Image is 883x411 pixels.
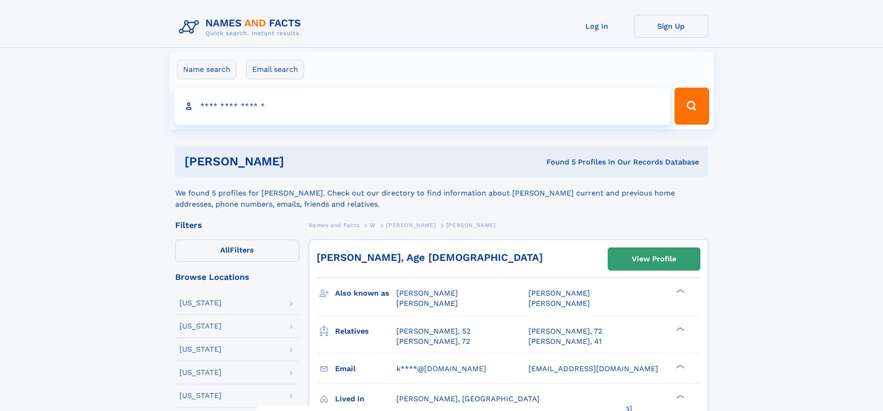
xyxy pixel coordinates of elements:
[179,346,222,353] div: [US_STATE]
[179,322,222,330] div: [US_STATE]
[560,15,634,38] a: Log In
[220,246,230,254] span: All
[335,323,396,339] h3: Relatives
[370,219,376,231] a: W
[528,336,602,347] a: [PERSON_NAME], 41
[335,285,396,301] h3: Also known as
[370,222,376,228] span: W
[177,60,236,79] label: Name search
[335,391,396,407] h3: Lived in
[674,393,685,399] div: ❯
[175,221,299,229] div: Filters
[184,156,415,167] h1: [PERSON_NAME]
[674,288,685,294] div: ❯
[175,177,708,210] div: We found 5 profiles for [PERSON_NAME]. Check out our directory to find information about [PERSON_...
[396,326,470,336] a: [PERSON_NAME], 52
[386,222,436,228] span: [PERSON_NAME]
[415,157,699,167] div: Found 5 Profiles In Our Records Database
[674,363,685,369] div: ❯
[528,299,590,308] span: [PERSON_NAME]
[386,219,436,231] a: [PERSON_NAME]
[175,240,299,262] label: Filters
[396,394,540,403] span: [PERSON_NAME], [GEOGRAPHIC_DATA]
[528,289,590,297] span: [PERSON_NAME]
[674,88,709,125] button: Search Button
[608,248,700,270] a: View Profile
[246,60,304,79] label: Email search
[175,15,309,40] img: Logo Names and Facts
[179,369,222,376] div: [US_STATE]
[309,219,360,231] a: Names and Facts
[528,326,602,336] a: [PERSON_NAME], 72
[396,289,458,297] span: [PERSON_NAME]
[634,15,708,38] a: Sign Up
[528,364,658,373] span: [EMAIL_ADDRESS][DOMAIN_NAME]
[335,361,396,377] h3: Email
[179,299,222,307] div: [US_STATE]
[174,88,671,125] input: search input
[396,299,458,308] span: [PERSON_NAME]
[175,273,299,281] div: Browse Locations
[632,248,676,270] div: View Profile
[179,392,222,399] div: [US_STATE]
[396,336,470,347] a: [PERSON_NAME], 72
[674,326,685,332] div: ❯
[317,252,543,263] a: [PERSON_NAME], Age [DEMOGRAPHIC_DATA]
[446,222,496,228] span: [PERSON_NAME]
